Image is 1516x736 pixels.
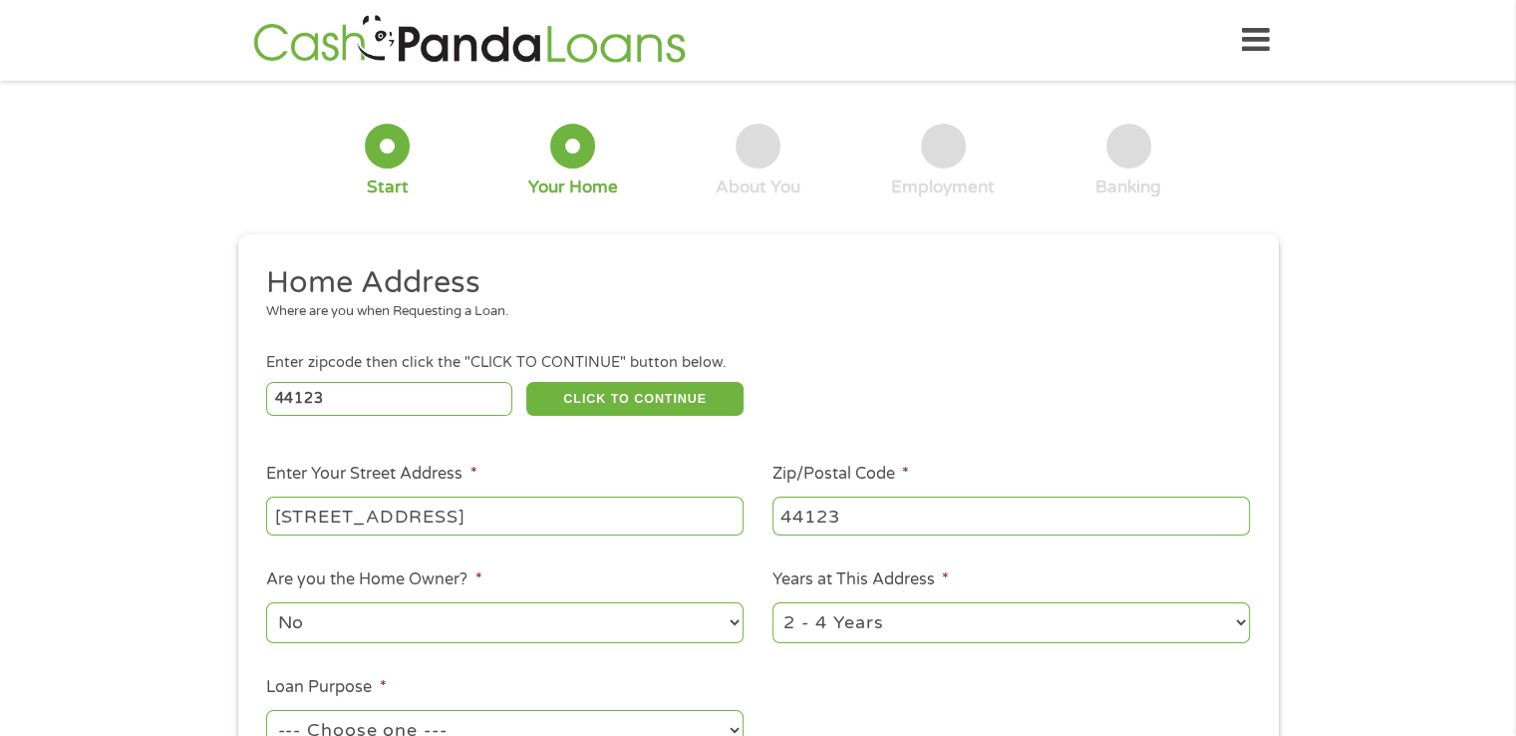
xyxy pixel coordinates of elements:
div: Start [367,177,409,198]
div: About You [716,177,800,198]
label: Loan Purpose [266,677,386,698]
div: Enter zipcode then click the "CLICK TO CONTINUE" button below. [266,352,1249,374]
label: Enter Your Street Address [266,464,476,485]
img: GetLoanNow Logo [247,12,692,69]
label: Zip/Postal Code [772,464,909,485]
div: Employment [891,177,995,198]
div: Banking [1095,177,1161,198]
input: 1 Main Street [266,497,744,535]
h2: Home Address [266,263,1235,303]
div: Your Home [528,177,618,198]
button: CLICK TO CONTINUE [526,382,744,416]
label: Are you the Home Owner? [266,569,481,590]
label: Years at This Address [772,569,949,590]
input: Enter Zipcode (e.g 01510) [266,382,512,416]
div: Where are you when Requesting a Loan. [266,302,1235,322]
